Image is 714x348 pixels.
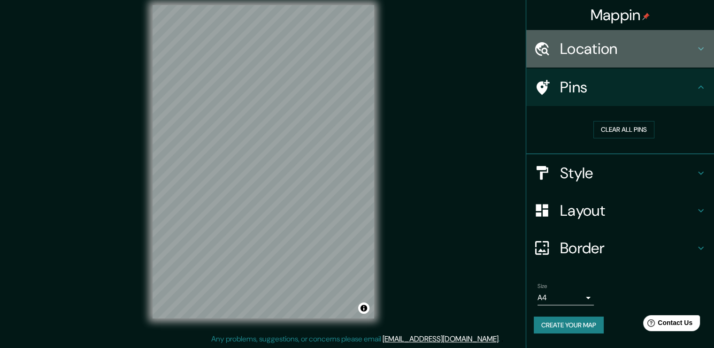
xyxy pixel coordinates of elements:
p: Any problems, suggestions, or concerns please email . [211,333,500,345]
div: Location [526,30,714,68]
h4: Layout [560,201,695,220]
h4: Style [560,164,695,182]
button: Toggle attribution [358,303,369,314]
div: A4 [537,290,594,305]
div: Pins [526,68,714,106]
div: . [500,333,501,345]
div: Style [526,154,714,192]
iframe: Help widget launcher [630,311,704,338]
h4: Mappin [591,6,650,24]
div: . [501,333,503,345]
div: Layout [526,192,714,229]
a: [EMAIL_ADDRESS][DOMAIN_NAME] [383,334,499,344]
button: Create your map [534,317,604,334]
canvas: Map [153,5,374,318]
img: pin-icon.png [642,13,650,20]
h4: Pins [560,78,695,97]
h4: Border [560,239,695,257]
h4: Location [560,39,695,58]
button: Clear all pins [593,121,654,138]
div: Border [526,229,714,267]
label: Size [537,282,547,290]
